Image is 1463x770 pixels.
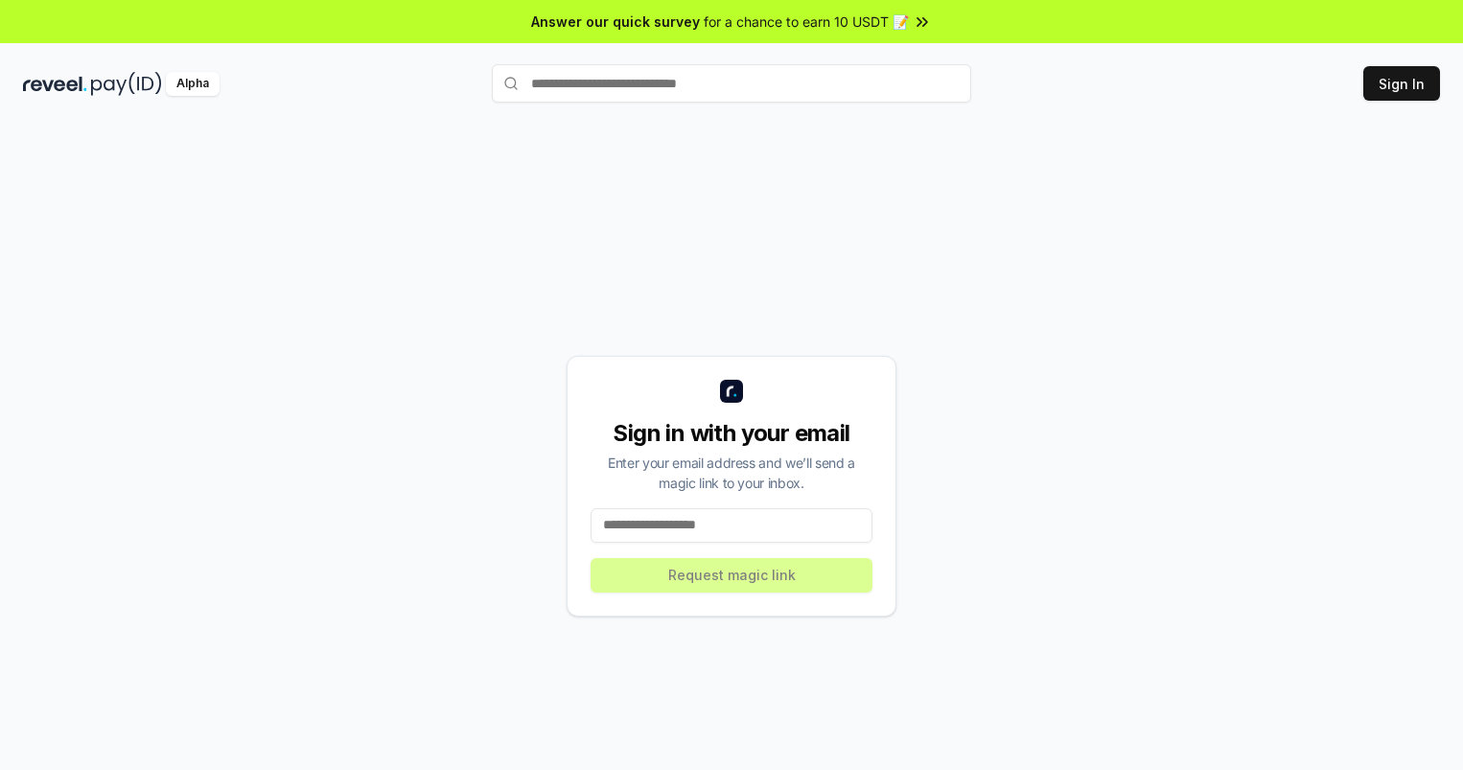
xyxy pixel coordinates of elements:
span: Answer our quick survey [531,12,700,32]
span: for a chance to earn 10 USDT 📝 [704,12,909,32]
img: logo_small [720,380,743,403]
button: Sign In [1363,66,1440,101]
div: Enter your email address and we’ll send a magic link to your inbox. [591,453,872,493]
img: pay_id [91,72,162,96]
div: Sign in with your email [591,418,872,449]
div: Alpha [166,72,220,96]
img: reveel_dark [23,72,87,96]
